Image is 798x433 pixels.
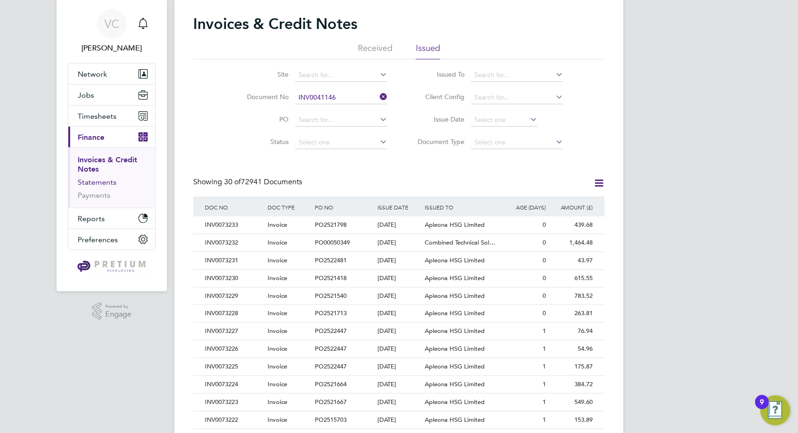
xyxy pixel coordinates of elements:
[268,327,287,335] span: Invoice
[376,216,423,234] div: [DATE]
[268,274,287,282] span: Invoice
[315,345,347,353] span: PO2522447
[203,234,265,252] div: INV0073232
[543,292,546,300] span: 0
[315,309,347,317] span: PO2521713
[203,411,265,429] div: INV0073222
[425,380,485,388] span: Apleona HSG Limited
[235,137,289,146] label: Status
[416,43,440,59] li: Issued
[501,196,548,218] div: AGE (DAYS)
[411,115,464,123] label: Issue Date
[425,238,495,246] span: Combined Technical Sol…
[315,362,347,370] span: PO2522447
[425,362,485,370] span: Apleona HSG Limited
[548,216,595,234] div: 439.68
[295,69,387,82] input: Search for...
[203,288,265,305] div: INV0073229
[315,327,347,335] span: PO2522447
[425,416,485,424] span: Apleona HSG Limited
[68,147,155,208] div: Finance
[376,288,423,305] div: [DATE]
[315,274,347,282] span: PO2521418
[68,229,155,250] button: Preferences
[295,91,387,104] input: Search for...
[78,214,105,223] span: Reports
[265,196,312,218] div: DOC TYPE
[68,260,156,274] a: Go to home page
[268,256,287,264] span: Invoice
[68,106,155,126] button: Timesheets
[471,136,563,149] input: Select one
[315,256,347,264] span: PO2522481
[543,398,546,406] span: 1
[376,411,423,429] div: [DATE]
[315,380,347,388] span: PO2521664
[471,114,537,127] input: Select one
[235,115,289,123] label: PO
[193,14,357,33] h2: Invoices & Credit Notes
[548,411,595,429] div: 153.89
[376,196,423,218] div: ISSUE DATE
[543,221,546,229] span: 0
[411,93,464,101] label: Client Config
[104,18,119,30] span: VC
[203,340,265,358] div: INV0073226
[268,345,287,353] span: Invoice
[203,270,265,287] div: INV0073230
[92,303,132,320] a: Powered byEngage
[471,91,563,104] input: Search for...
[75,260,148,274] img: pretium-logo-retina.png
[761,396,791,426] button: Open Resource Center, 9 new notifications
[548,323,595,340] div: 76.94
[78,91,94,100] span: Jobs
[543,380,546,388] span: 1
[268,362,287,370] span: Invoice
[203,376,265,393] div: INV0073224
[376,340,423,358] div: [DATE]
[543,309,546,317] span: 0
[548,252,595,269] div: 43.97
[268,221,287,229] span: Invoice
[425,221,485,229] span: Apleona HSG Limited
[760,402,764,414] div: 9
[68,85,155,105] button: Jobs
[543,274,546,282] span: 0
[78,235,118,244] span: Preferences
[203,358,265,375] div: INV0073225
[295,114,387,127] input: Search for...
[548,340,595,358] div: 54.96
[376,323,423,340] div: [DATE]
[268,238,287,246] span: Invoice
[376,305,423,322] div: [DATE]
[105,303,131,310] span: Powered by
[315,238,350,246] span: PO00050349
[203,323,265,340] div: INV0073227
[548,305,595,322] div: 263.81
[268,292,287,300] span: Invoice
[78,178,116,187] a: Statements
[68,208,155,229] button: Reports
[548,394,595,411] div: 549.60
[548,234,595,252] div: 1,464.48
[548,376,595,393] div: 384.72
[358,43,392,59] li: Received
[203,196,265,218] div: DOC NO
[203,216,265,234] div: INV0073233
[235,70,289,79] label: Site
[425,398,485,406] span: Apleona HSG Limited
[105,310,131,318] span: Engage
[315,292,347,300] span: PO2521540
[548,288,595,305] div: 783.52
[268,380,287,388] span: Invoice
[543,327,546,335] span: 1
[78,191,110,200] a: Payments
[376,252,423,269] div: [DATE]
[543,345,546,353] span: 1
[68,127,155,147] button: Finance
[315,416,347,424] span: PO2515703
[548,358,595,375] div: 175.87
[425,309,485,317] span: Apleona HSG Limited
[422,196,501,218] div: ISSUED TO
[425,274,485,282] span: Apleona HSG Limited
